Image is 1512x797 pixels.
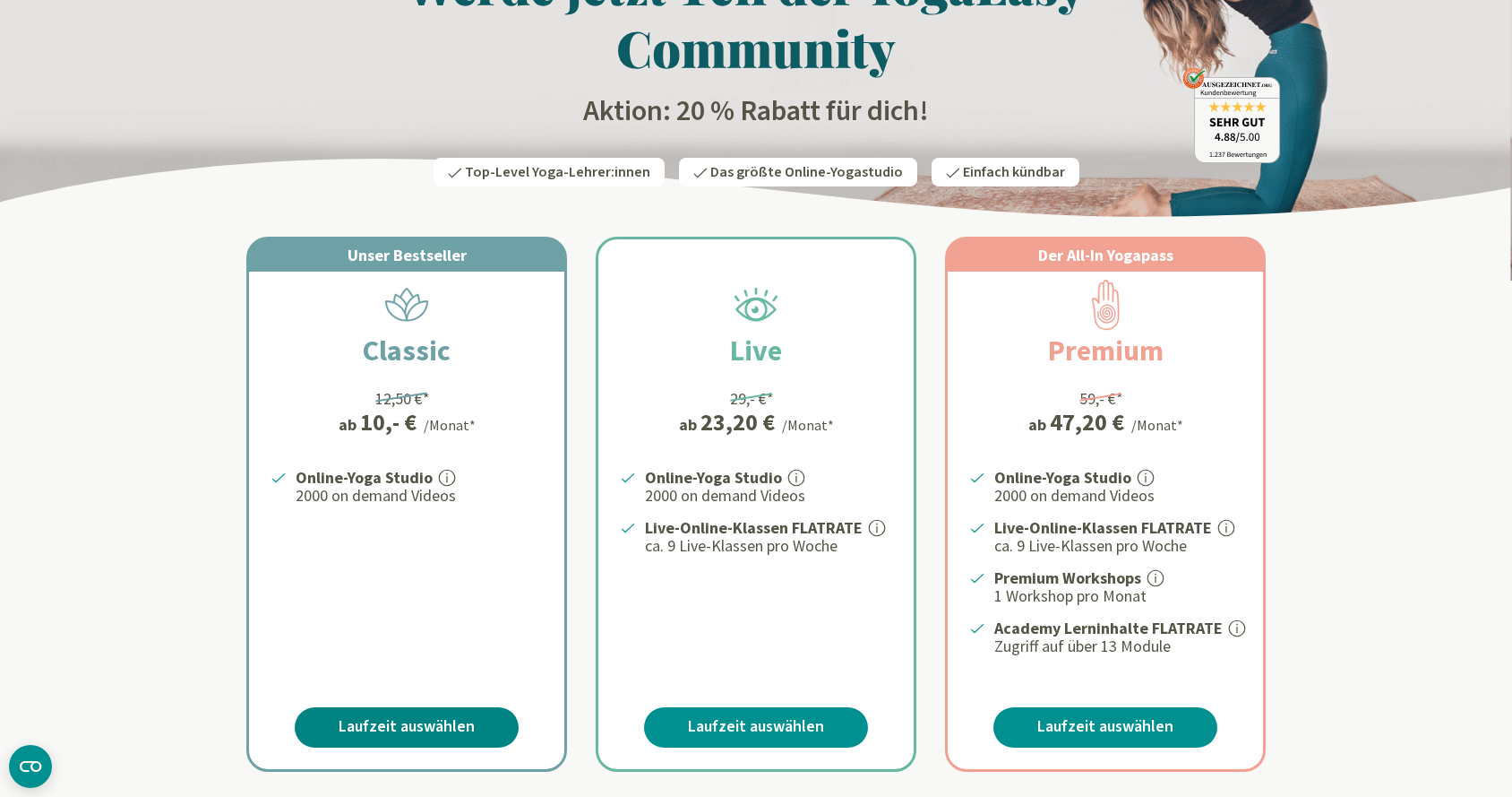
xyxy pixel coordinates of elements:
div: /Monat* [782,414,834,436]
p: ca. 9 Live-Klassen pro Woche [994,535,1241,557]
strong: Academy Lerninhalte FLATRATE [994,618,1223,638]
strong: Online-Yoga Studio [296,467,433,488]
div: /Monat* [1131,414,1183,436]
div: /Monat* [424,414,476,436]
p: Zugriff auf über 13 Module [994,636,1241,657]
strong: Online-Yoga Studio [645,467,782,488]
a: Laufzeit auswählen [644,707,868,748]
span: Das größte Online-Yogastudio [710,162,903,182]
span: ab [679,412,700,437]
button: CMP-Widget öffnen [9,745,52,788]
div: 12,50 €* [375,386,430,411]
span: Einfach kündbar [963,162,1065,182]
span: ab [1028,412,1050,437]
p: 2000 on demand Videos [296,485,543,507]
span: Der All-In Yogapass [1038,245,1173,265]
a: Laufzeit auswählen [295,707,519,748]
strong: Premium Workshops [994,567,1141,588]
img: ausgezeichnet_badge.png [1182,67,1280,163]
div: 47,20 € [1050,411,1124,434]
div: 59,- €* [1079,386,1123,411]
div: 29,- €* [730,386,774,411]
a: Laufzeit auswählen [993,707,1217,748]
strong: Online-Yoga Studio [994,467,1131,488]
h2: Premium [1005,329,1207,372]
p: 2000 on demand Videos [645,485,892,507]
span: ab [339,412,360,437]
strong: Live-Online-Klassen FLATRATE [994,517,1212,538]
span: Unser Bestseller [348,245,467,265]
p: ca. 9 Live-Klassen pro Woche [645,535,892,557]
strong: Live-Online-Klassen FLATRATE [645,517,863,538]
div: 10,- € [360,411,417,434]
p: 1 Workshop pro Monat [994,585,1241,607]
h2: Live [687,329,825,372]
p: 2000 on demand Videos [994,485,1241,507]
h2: Aktion: 20 % Rabatt für dich! [232,93,1280,129]
span: Top-Level Yoga-Lehrer:innen [465,162,650,182]
div: 23,20 € [700,411,775,434]
h2: Classic [320,329,494,372]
